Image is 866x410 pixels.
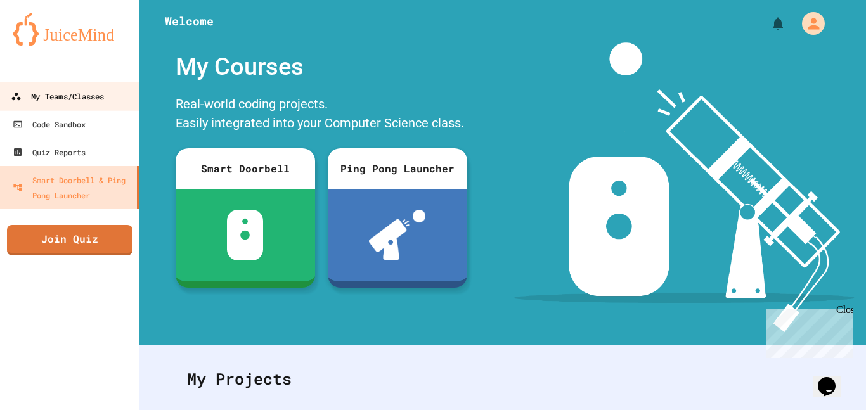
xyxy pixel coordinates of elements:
[174,354,831,404] div: My Projects
[176,148,315,189] div: Smart Doorbell
[369,210,425,260] img: ppl-with-ball.png
[13,117,86,132] div: Code Sandbox
[789,9,828,38] div: My Account
[514,42,854,332] img: banner-image-my-projects.png
[11,89,104,105] div: My Teams/Classes
[227,210,263,260] img: sdb-white.svg
[761,304,853,358] iframe: chat widget
[169,91,474,139] div: Real-world coding projects. Easily integrated into your Computer Science class.
[13,144,86,160] div: Quiz Reports
[747,13,789,34] div: My Notifications
[328,148,467,189] div: Ping Pong Launcher
[13,172,132,203] div: Smart Doorbell & Ping Pong Launcher
[169,42,474,91] div: My Courses
[13,13,127,46] img: logo-orange.svg
[7,225,132,255] a: Join Quiz
[813,359,853,397] iframe: chat widget
[5,5,87,80] div: Chat with us now!Close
